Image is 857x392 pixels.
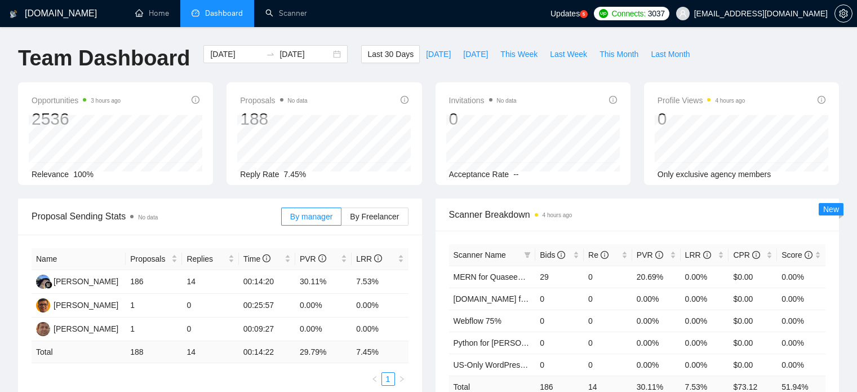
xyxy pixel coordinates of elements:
td: 0 [584,332,632,354]
li: 1 [381,372,395,386]
th: Proposals [126,248,182,270]
td: 14 [182,341,238,363]
a: homeHome [135,8,169,18]
span: info-circle [601,251,609,259]
input: Start date [210,48,261,60]
span: [DATE] [426,48,451,60]
a: SA[PERSON_NAME] [36,300,118,309]
td: 0.00% [681,354,729,376]
span: Replies [187,253,225,265]
span: info-circle [818,96,825,104]
td: 14 [182,270,238,294]
td: $0.00 [729,310,777,332]
span: Reply Rate [240,170,279,179]
img: logo [10,5,17,23]
span: This Month [600,48,638,60]
td: 0.00% [777,354,825,376]
td: 0.00% [777,310,825,332]
td: 0.00% [632,288,681,310]
span: Opportunities [32,94,121,107]
a: 5 [580,10,588,18]
td: 0 [535,310,584,332]
td: 30.11% [295,270,352,294]
div: [PERSON_NAME] [54,299,118,311]
button: This Week [494,45,544,63]
button: This Month [593,45,645,63]
span: Dashboard [205,8,243,18]
a: 1 [382,373,394,385]
img: AA [36,275,50,289]
span: info-circle [752,251,760,259]
span: right [398,376,405,382]
span: Only exclusive agency members [658,170,771,179]
a: SU[PERSON_NAME] [36,324,118,333]
td: 0.00% [681,332,729,354]
td: 188 [126,341,182,363]
span: No data [288,98,308,104]
td: 00:09:27 [239,318,295,341]
span: This Week [500,48,538,60]
button: left [368,372,381,386]
td: 0 [535,354,584,376]
td: 186 [126,270,182,294]
td: 0 [535,332,584,354]
span: PVR [637,250,663,259]
td: 00:25:57 [239,294,295,318]
a: Webflow 75% [454,316,501,325]
a: MERN for Quaseem 100% [454,272,547,281]
span: left [371,376,378,382]
button: Last Month [645,45,696,63]
button: Last Week [544,45,593,63]
a: setting [834,9,852,18]
td: 00:14:22 [239,341,295,363]
div: 188 [240,108,307,130]
td: 0.00% [681,266,729,288]
span: filter [522,246,533,263]
span: [DATE] [463,48,488,60]
span: Re [588,250,609,259]
span: dashboard [192,9,199,17]
span: info-circle [318,254,326,262]
button: [DATE] [457,45,494,63]
img: upwork-logo.png [599,9,608,18]
td: 0 [584,354,632,376]
th: Replies [182,248,238,270]
th: Name [32,248,126,270]
span: Time [243,254,270,263]
span: LRR [685,250,711,259]
span: Last Month [651,48,690,60]
span: New [823,205,839,214]
td: 0 [584,266,632,288]
button: Last 30 Days [361,45,420,63]
span: info-circle [263,254,270,262]
td: 0.00% [352,318,408,341]
li: Next Page [395,372,408,386]
td: 0 [584,310,632,332]
td: 0 [182,318,238,341]
span: Acceptance Rate [449,170,509,179]
td: $0.00 [729,332,777,354]
td: 0.00% [777,288,825,310]
td: 0.00% [777,266,825,288]
td: 7.45 % [352,341,408,363]
span: Scanner Breakdown [449,208,826,222]
iframe: Intercom live chat [819,354,846,381]
td: 0.00% [295,318,352,341]
li: Previous Page [368,372,381,386]
div: 0 [449,108,517,130]
a: US-Only WordPress 100% [454,360,547,369]
img: SA [36,298,50,312]
span: PVR [300,254,326,263]
td: 0.00% [352,294,408,318]
span: setting [835,9,852,18]
div: 0 [658,108,745,130]
span: to [266,50,275,59]
td: Total [32,341,126,363]
time: 4 hours ago [543,212,572,218]
span: user [679,10,687,17]
span: info-circle [374,254,382,262]
span: Proposal Sending Stats [32,209,281,223]
span: swap-right [266,50,275,59]
span: info-circle [401,96,408,104]
button: right [395,372,408,386]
